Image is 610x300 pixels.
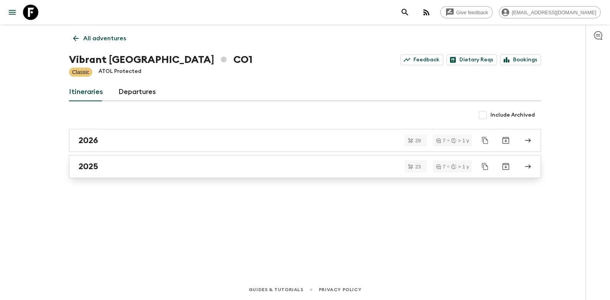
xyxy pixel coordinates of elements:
div: 7 [436,164,445,169]
button: Duplicate [478,160,492,173]
span: 29 [411,138,425,143]
button: Duplicate [478,134,492,147]
a: All adventures [69,31,130,46]
a: 2026 [69,129,541,152]
div: > 1 y [451,164,469,169]
a: Privacy Policy [319,285,361,294]
a: Dietary Reqs [446,54,497,65]
a: Departures [118,83,156,101]
span: Give feedback [452,10,492,15]
a: Feedback [400,54,443,65]
button: Archive [498,159,513,174]
h2: 2025 [79,162,98,171]
div: [EMAIL_ADDRESS][DOMAIN_NAME] [499,6,601,18]
div: > 1 y [451,138,469,143]
p: ATOL Protected [98,68,141,77]
a: Itineraries [69,83,103,101]
a: Guides & Tutorials [249,285,303,294]
button: search adventures [397,5,413,20]
a: Give feedback [440,6,493,18]
p: Classic [72,68,89,76]
button: Archive [498,133,513,148]
h2: 2026 [79,135,98,145]
button: menu [5,5,20,20]
a: Bookings [500,54,541,65]
span: 23 [411,164,425,169]
span: [EMAIL_ADDRESS][DOMAIN_NAME] [508,10,600,15]
a: 2025 [69,155,541,178]
h1: Vibrant [GEOGRAPHIC_DATA] CO1 [69,52,253,68]
span: Include Archived [490,111,535,119]
p: All adventures [83,34,126,43]
div: 7 [436,138,445,143]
